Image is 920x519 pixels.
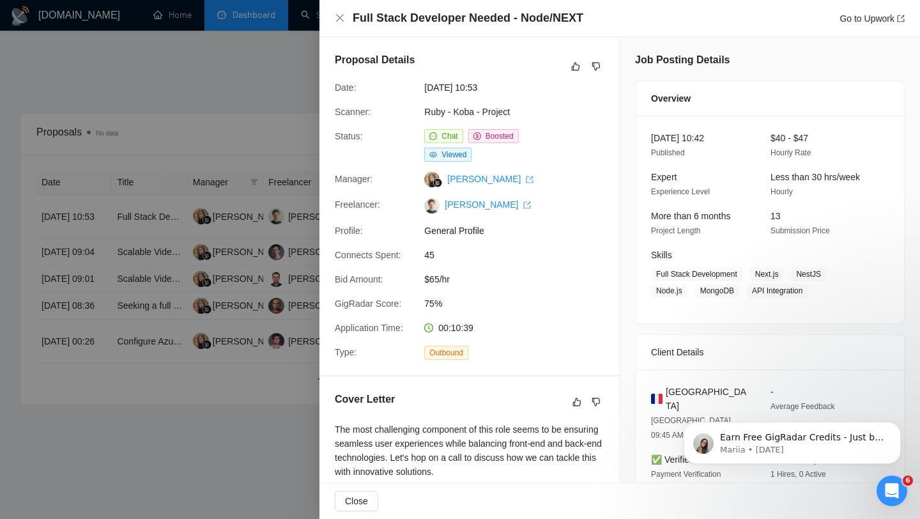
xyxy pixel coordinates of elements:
[569,394,585,410] button: like
[335,82,356,93] span: Date:
[445,199,531,210] a: [PERSON_NAME] export
[424,323,433,332] span: clock-circle
[592,61,601,72] span: dislike
[651,226,700,235] span: Project Length
[651,172,677,182] span: Expert
[651,470,721,479] span: Payment Verification
[651,91,691,105] span: Overview
[770,387,774,397] span: -
[441,132,457,141] span: Chat
[651,392,663,406] img: 🇫🇷
[523,201,531,209] span: export
[651,454,694,465] span: ✅ Verified
[486,132,514,141] span: Boosted
[651,335,889,369] div: Client Details
[651,250,672,260] span: Skills
[335,174,372,184] span: Manager:
[770,148,811,157] span: Hourly Rate
[651,284,687,298] span: Node.js
[651,187,710,196] span: Experience Level
[335,52,415,68] h5: Proposal Details
[335,107,371,117] span: Scanner:
[770,226,830,235] span: Submission Price
[747,284,808,298] span: API Integration
[429,132,437,140] span: message
[897,15,905,22] span: export
[903,476,913,486] span: 6
[441,150,466,159] span: Viewed
[770,211,781,221] span: 13
[429,151,437,159] span: eye
[335,491,378,511] button: Close
[335,13,345,23] span: close
[335,298,401,309] span: GigRadar Score:
[447,174,533,184] a: [PERSON_NAME] export
[651,133,704,143] span: [DATE] 10:42
[424,297,616,311] span: 75%
[335,13,345,24] button: Close
[664,395,920,484] iframe: Intercom notifications message
[770,187,793,196] span: Hourly
[473,132,481,140] span: dollar
[353,10,583,26] h4: Full Stack Developer Needed - Node/NEXT
[424,224,616,238] span: General Profile
[438,323,473,333] span: 00:10:39
[433,178,442,187] img: gigradar-bm.png
[651,148,685,157] span: Published
[588,394,604,410] button: dislike
[651,267,742,281] span: Full Stack Development
[335,250,401,260] span: Connects Spent:
[572,397,581,407] span: like
[568,59,583,74] button: like
[791,267,826,281] span: NestJS
[335,199,380,210] span: Freelancer:
[666,385,750,413] span: [GEOGRAPHIC_DATA]
[770,172,860,182] span: Less than 30 hrs/week
[335,274,383,284] span: Bid Amount:
[424,346,468,360] span: Outbound
[571,61,580,72] span: like
[651,416,731,440] span: [GEOGRAPHIC_DATA] 09:45 AM
[424,81,616,95] span: [DATE] 10:53
[588,59,604,74] button: dislike
[424,248,616,262] span: 45
[424,198,440,213] img: c1bpMJV_2EL7W68iJUB9j9fv5Okc4Eng8H3YL_2FPd5YbvRZDSYQVl6PNAkYWBMPYp
[335,323,403,333] span: Application Time:
[770,133,808,143] span: $40 - $47
[635,52,730,68] h5: Job Posting Details
[345,494,368,508] span: Close
[424,272,616,286] span: $65/hr
[335,392,395,407] h5: Cover Letter
[592,397,601,407] span: dislike
[750,267,784,281] span: Next.js
[424,107,510,117] a: Ruby - Koba - Project
[335,347,356,357] span: Type:
[839,13,905,24] a: Go to Upworkexport
[651,211,731,221] span: More than 6 months
[526,176,533,183] span: export
[335,131,363,141] span: Status:
[335,226,363,236] span: Profile:
[695,284,739,298] span: MongoDB
[877,476,907,506] iframe: Intercom live chat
